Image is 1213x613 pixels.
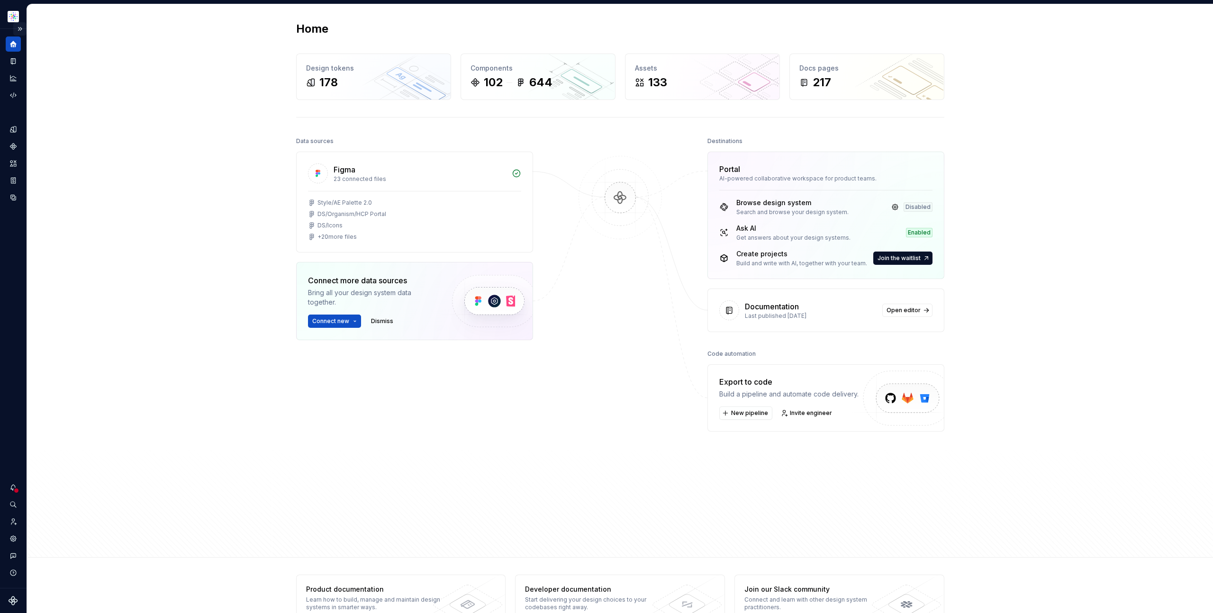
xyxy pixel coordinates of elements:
[813,75,831,90] div: 217
[799,63,934,73] div: Docs pages
[525,596,663,611] div: Start delivering your design choices to your codebases right away.
[6,173,21,188] a: Storybook stories
[744,585,882,594] div: Join our Slack community
[6,480,21,495] button: Notifications
[882,304,932,317] a: Open editor
[6,139,21,154] a: Components
[736,224,851,233] div: Ask AI
[312,317,349,325] span: Connect new
[308,275,436,286] div: Connect more data sources
[9,596,18,605] svg: Supernova Logo
[719,163,740,175] div: Portal
[334,175,506,183] div: 23 connected files
[736,260,867,267] div: Build and write with AI, together with your team.
[745,312,877,320] div: Last published [DATE]
[744,596,882,611] div: Connect and learn with other design system practitioners.
[6,71,21,86] a: Analytics
[719,376,859,388] div: Export to code
[308,315,361,328] button: Connect new
[484,75,503,90] div: 102
[745,301,799,312] div: Documentation
[6,88,21,103] a: Code automation
[719,389,859,399] div: Build a pipeline and automate code delivery.
[8,11,19,22] img: b2369ad3-f38c-46c1-b2a2-f2452fdbdcd2.png
[736,234,851,242] div: Get answers about your design systems.
[317,222,343,229] div: DS/Icons
[529,75,552,90] div: 644
[778,406,836,420] a: Invite engineer
[306,63,441,73] div: Design tokens
[296,21,328,36] h2: Home
[317,199,372,207] div: Style/AE Palette 2.0
[6,54,21,69] a: Documentation
[906,228,932,237] div: Enabled
[736,208,849,216] div: Search and browse your design system.
[317,210,386,218] div: DS/Organism/HCP Portal
[635,63,770,73] div: Assets
[306,585,444,594] div: Product documentation
[306,596,444,611] div: Learn how to build, manage and maintain design systems in smarter ways.
[648,75,667,90] div: 133
[334,164,355,175] div: Figma
[6,36,21,52] a: Home
[6,497,21,512] button: Search ⌘K
[6,548,21,563] button: Contact support
[887,306,921,314] span: Open editor
[461,54,616,100] a: Components102644
[367,315,398,328] button: Dismiss
[731,409,768,417] span: New pipeline
[6,156,21,171] a: Assets
[6,531,21,546] a: Settings
[525,585,663,594] div: Developer documentation
[308,288,436,307] div: Bring all your design system data together.
[878,254,921,262] span: Join the waitlist
[625,54,780,100] a: Assets133
[6,122,21,137] a: Design tokens
[317,233,357,241] div: + 20 more files
[371,317,393,325] span: Dismiss
[707,135,742,148] div: Destinations
[790,409,832,417] span: Invite engineer
[789,54,944,100] a: Docs pages217
[319,75,338,90] div: 178
[719,175,932,182] div: AI-powered collaborative workspace for product teams.
[296,152,533,252] a: Figma23 connected filesStyle/AE Palette 2.0DS/Organism/HCP PortalDS/Icons+20more files
[719,406,772,420] button: New pipeline
[13,22,27,36] button: Expand sidebar
[6,190,21,205] a: Data sources
[296,135,334,148] div: Data sources
[873,252,932,265] button: Join the waitlist
[707,347,756,361] div: Code automation
[6,514,21,529] a: Invite team
[296,54,451,100] a: Design tokens178
[471,63,606,73] div: Components
[736,198,849,207] div: Browse design system
[904,202,932,212] div: Disabled
[736,249,867,259] div: Create projects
